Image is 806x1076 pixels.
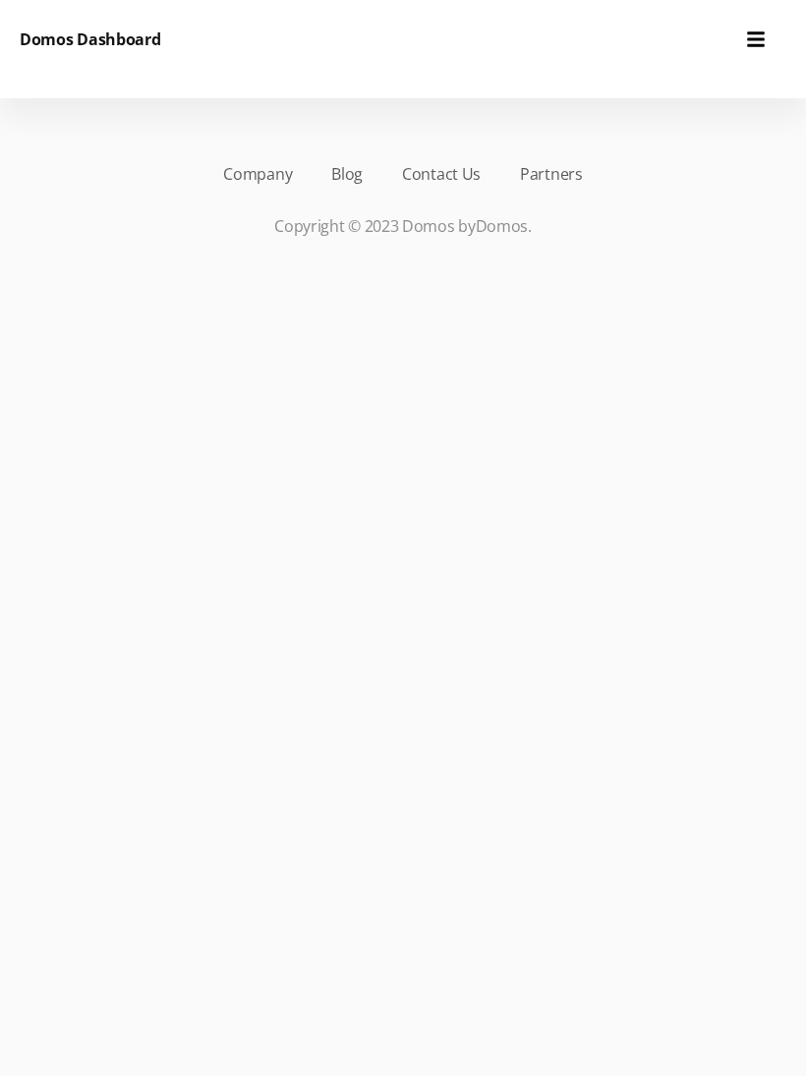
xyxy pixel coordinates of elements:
[476,215,529,237] a: Domos
[520,162,583,186] a: Partners
[402,162,481,186] a: Contact Us
[223,162,292,186] a: Company
[20,28,161,51] h6: Domos Dashboard
[49,214,757,238] p: Copyright © 2023 Domos by .
[331,162,363,186] a: Blog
